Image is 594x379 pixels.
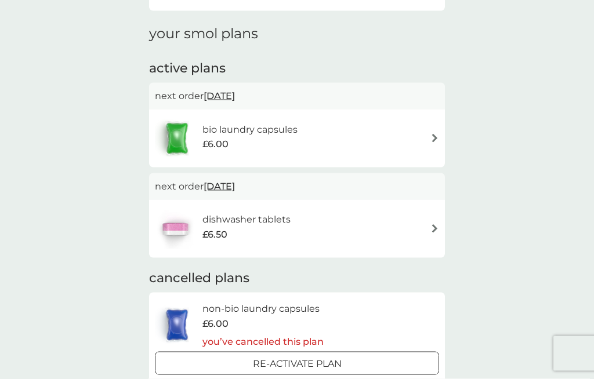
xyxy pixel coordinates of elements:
[155,305,199,345] img: non-bio laundry capsules
[202,227,227,242] span: £6.50
[202,122,298,137] h6: bio laundry capsules
[155,89,439,104] p: next order
[202,212,291,227] h6: dishwasher tablets
[202,137,229,152] span: £6.00
[149,25,445,42] h1: your smol plans
[149,60,445,78] h2: active plans
[202,301,324,316] h6: non-bio laundry capsules
[430,134,439,143] img: arrow right
[149,269,445,287] h2: cancelled plans
[202,316,229,331] span: £6.00
[155,209,195,249] img: dishwasher tablets
[253,356,342,371] p: Re-activate Plan
[430,224,439,233] img: arrow right
[204,85,235,107] span: [DATE]
[155,179,439,194] p: next order
[155,352,439,375] button: Re-activate Plan
[202,334,324,349] p: you’ve cancelled this plan
[155,118,199,159] img: bio laundry capsules
[204,175,235,198] span: [DATE]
